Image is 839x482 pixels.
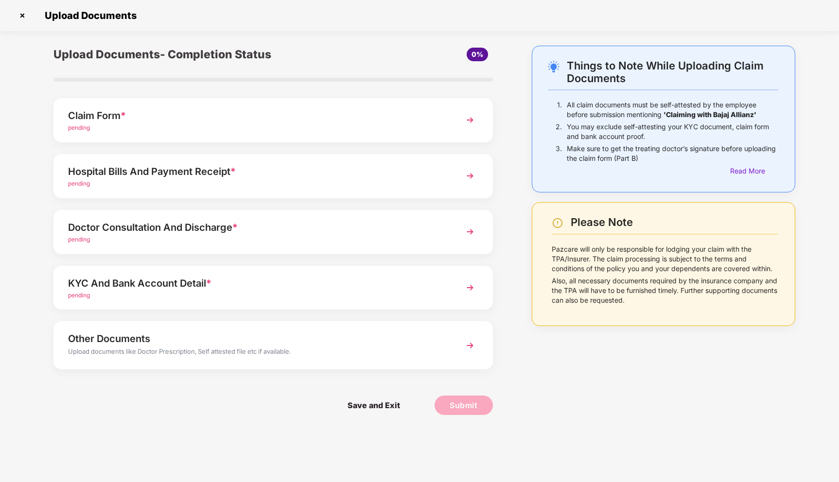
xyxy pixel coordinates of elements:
div: Doctor Consultation And Discharge [68,220,444,235]
div: Claim Form [68,108,444,123]
p: 2. [556,122,562,141]
div: Please Note [571,216,778,229]
img: svg+xml;base64,PHN2ZyBpZD0iTmV4dCIgeG1sbnM9Imh0dHA6Ly93d3cudzMub3JnLzIwMDAvc3ZnIiB3aWR0aD0iMzYiIG... [461,337,479,354]
p: Also, all necessary documents required by the insurance company and the TPA will have to be furni... [552,276,778,305]
p: 1. [557,100,562,120]
img: svg+xml;base64,PHN2ZyBpZD0iV2FybmluZ18tXzI0eDI0IiBkYXRhLW5hbWU9Ildhcm5pbmcgLSAyNHgyNCIgeG1sbnM9Im... [552,217,563,229]
span: 0% [472,50,483,58]
div: Upload documents like Doctor Prescription, Self attested file etc if available. [68,346,444,359]
span: pending [68,180,90,187]
p: Make sure to get the treating doctor’s signature before uploading the claim form (Part B) [567,144,778,163]
div: Hospital Bills And Payment Receipt [68,164,444,179]
div: Read More [730,166,778,176]
button: Submit [435,396,493,415]
img: svg+xml;base64,PHN2ZyBpZD0iTmV4dCIgeG1sbnM9Imh0dHA6Ly93d3cudzMub3JnLzIwMDAvc3ZnIiB3aWR0aD0iMzYiIG... [461,167,479,185]
img: svg+xml;base64,PHN2ZyB4bWxucz0iaHR0cDovL3d3dy53My5vcmcvMjAwMC9zdmciIHdpZHRoPSIyNC4wOTMiIGhlaWdodD... [548,61,559,72]
b: 'Claiming with Bajaj Allianz' [664,110,756,119]
p: 3. [556,144,562,163]
p: You may exclude self-attesting your KYC document, claim form and bank account proof. [567,122,778,141]
img: svg+xml;base64,PHN2ZyBpZD0iTmV4dCIgeG1sbnM9Imh0dHA6Ly93d3cudzMub3JnLzIwMDAvc3ZnIiB3aWR0aD0iMzYiIG... [461,111,479,129]
img: svg+xml;base64,PHN2ZyBpZD0iTmV4dCIgeG1sbnM9Imh0dHA6Ly93d3cudzMub3JnLzIwMDAvc3ZnIiB3aWR0aD0iMzYiIG... [461,279,479,296]
div: Things to Note While Uploading Claim Documents [567,59,778,85]
div: Other Documents [68,331,444,346]
span: pending [68,292,90,299]
img: svg+xml;base64,PHN2ZyBpZD0iTmV4dCIgeG1sbnM9Imh0dHA6Ly93d3cudzMub3JnLzIwMDAvc3ZnIiB3aWR0aD0iMzYiIG... [461,223,479,241]
span: Save and Exit [338,396,410,415]
div: Upload Documents- Completion Status [53,46,346,63]
img: svg+xml;base64,PHN2ZyBpZD0iQ3Jvc3MtMzJ4MzIiIHhtbG5zPSJodHRwOi8vd3d3LnczLm9yZy8yMDAwL3N2ZyIgd2lkdG... [15,8,30,23]
span: Upload Documents [35,10,141,21]
span: pending [68,236,90,243]
p: Pazcare will only be responsible for lodging your claim with the TPA/Insurer. The claim processin... [552,244,778,274]
div: KYC And Bank Account Detail [68,275,444,291]
p: All claim documents must be self-attested by the employee before submission mentioning [567,100,778,120]
span: pending [68,124,90,131]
